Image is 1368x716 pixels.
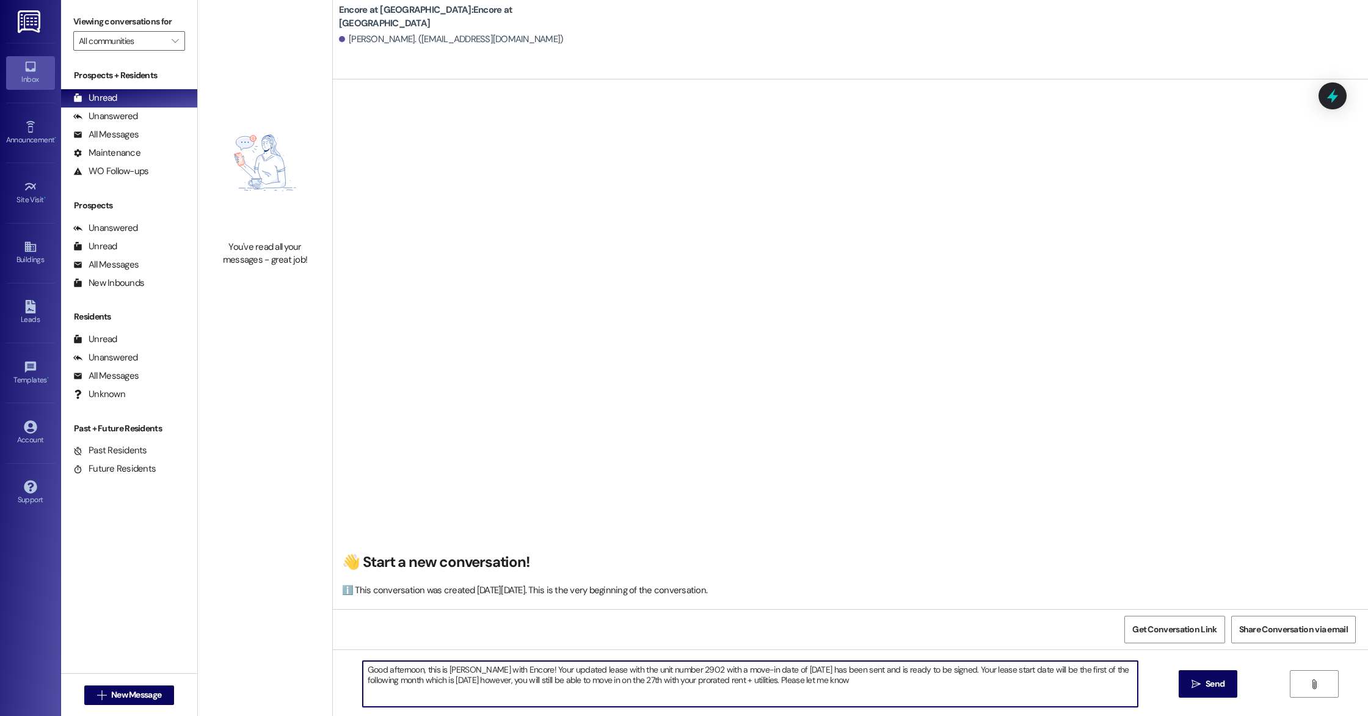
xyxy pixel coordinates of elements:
[73,92,117,104] div: Unread
[1231,616,1356,643] button: Share Conversation via email
[84,685,175,705] button: New Message
[73,351,138,364] div: Unanswered
[6,357,55,390] a: Templates •
[1192,679,1201,689] i: 
[73,165,148,178] div: WO Follow-ups
[97,690,106,700] i: 
[61,422,197,435] div: Past + Future Residents
[73,222,138,235] div: Unanswered
[339,33,564,46] div: [PERSON_NAME]. ([EMAIL_ADDRESS][DOMAIN_NAME])
[73,258,139,271] div: All Messages
[211,91,319,234] img: empty-state
[6,417,55,450] a: Account
[6,56,55,89] a: Inbox
[342,584,1353,597] div: ℹ️ This conversation was created [DATE][DATE]. This is the very beginning of the conversation.
[61,69,197,82] div: Prospects + Residents
[73,333,117,346] div: Unread
[73,12,185,31] label: Viewing conversations for
[172,36,178,46] i: 
[18,10,43,33] img: ResiDesk Logo
[73,462,156,475] div: Future Residents
[73,444,147,457] div: Past Residents
[6,236,55,269] a: Buildings
[363,661,1138,707] textarea: Good afternoon, this is [PERSON_NAME] with Encore! Your updated lease with the unit number 2902 w...
[6,296,55,329] a: Leads
[342,553,1353,572] h2: 👋 Start a new conversation!
[73,240,117,253] div: Unread
[61,199,197,212] div: Prospects
[1309,679,1319,689] i: 
[211,241,319,267] div: You've read all your messages - great job!
[6,477,55,510] a: Support
[73,370,139,382] div: All Messages
[1179,670,1238,698] button: Send
[1132,623,1217,636] span: Get Conversation Link
[47,374,49,382] span: •
[44,194,46,202] span: •
[1124,616,1224,643] button: Get Conversation Link
[73,110,138,123] div: Unanswered
[6,177,55,210] a: Site Visit •
[339,4,583,30] b: Encore at [GEOGRAPHIC_DATA]: Encore at [GEOGRAPHIC_DATA]
[73,277,144,290] div: New Inbounds
[73,128,139,141] div: All Messages
[73,388,125,401] div: Unknown
[73,147,140,159] div: Maintenance
[61,310,197,323] div: Residents
[1206,678,1224,690] span: Send
[54,134,56,142] span: •
[1239,623,1348,636] span: Share Conversation via email
[79,31,166,51] input: All communities
[111,689,161,701] span: New Message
